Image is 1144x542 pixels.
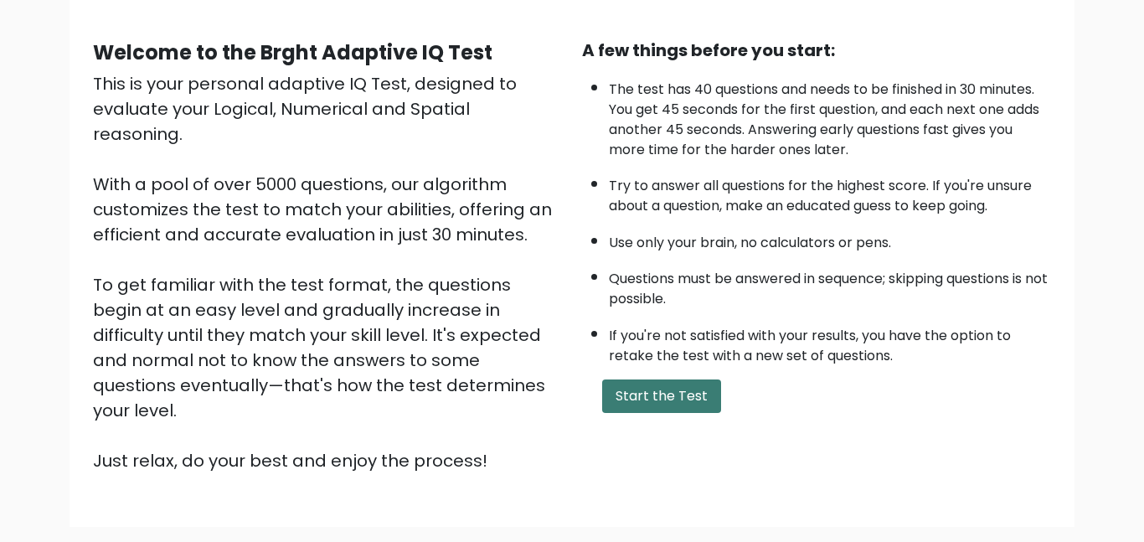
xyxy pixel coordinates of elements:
li: Questions must be answered in sequence; skipping questions is not possible. [609,261,1051,309]
b: Welcome to the Brght Adaptive IQ Test [93,39,492,66]
li: Use only your brain, no calculators or pens. [609,225,1051,253]
div: A few things before you start: [582,38,1051,63]
li: The test has 40 questions and needs to be finished in 30 minutes. You get 45 seconds for the firs... [609,71,1051,160]
div: This is your personal adaptive IQ Test, designed to evaluate your Logical, Numerical and Spatial ... [93,71,562,473]
li: If you're not satisfied with your results, you have the option to retake the test with a new set ... [609,317,1051,366]
li: Try to answer all questions for the highest score. If you're unsure about a question, make an edu... [609,168,1051,216]
button: Start the Test [602,379,721,413]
